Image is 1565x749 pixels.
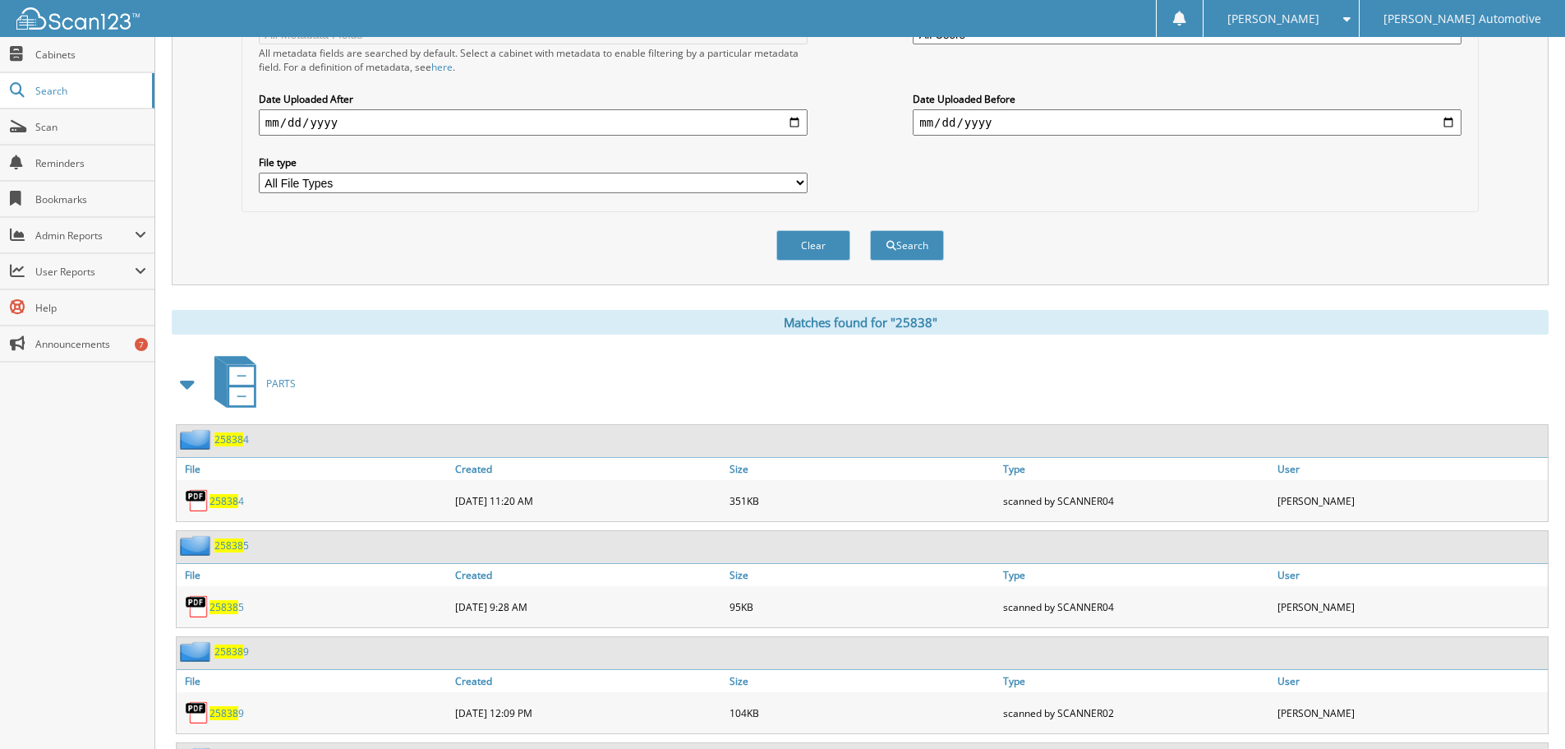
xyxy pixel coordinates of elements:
a: 258389 [214,645,249,659]
div: scanned by SCANNER04 [999,484,1273,517]
a: Size [725,458,1000,480]
a: Type [999,458,1273,480]
span: Search [35,84,144,98]
a: 258389 [209,706,244,720]
img: folder2.png [180,535,214,556]
img: scan123-logo-white.svg [16,7,140,30]
a: Type [999,670,1273,692]
div: 95KB [725,590,1000,623]
a: 258385 [209,600,244,614]
span: 25838 [214,432,243,446]
a: 258385 [214,539,249,553]
iframe: Chat Widget [1483,670,1565,749]
button: Clear [776,230,850,261]
a: File [177,458,451,480]
a: Size [725,670,1000,692]
span: Admin Reports [35,229,135,243]
span: User Reports [35,265,135,279]
a: File [177,670,451,692]
div: All metadata fields are searched by default. Select a cabinet with metadata to enable filtering b... [259,46,808,74]
div: [PERSON_NAME] [1273,484,1548,517]
span: Help [35,301,146,315]
a: 258384 [209,494,244,508]
img: PDF.png [185,488,209,513]
a: Size [725,564,1000,586]
input: end [913,109,1461,136]
a: User [1273,670,1548,692]
a: 258384 [214,432,249,446]
input: start [259,109,808,136]
a: PARTS [205,351,296,416]
span: Reminders [35,156,146,170]
span: Announcements [35,337,146,351]
span: 25838 [209,494,238,508]
div: 351KB [725,484,1000,517]
a: File [177,564,451,586]
span: Bookmarks [35,192,146,206]
img: PDF.png [185,594,209,619]
a: here [431,60,453,74]
a: Created [451,564,725,586]
span: 25838 [214,645,243,659]
img: folder2.png [180,429,214,450]
div: [DATE] 12:09 PM [451,696,725,729]
div: 7 [135,338,148,351]
a: User [1273,458,1548,480]
span: Cabinets [35,48,146,62]
div: [DATE] 9:28 AM [451,590,725,623]
div: [PERSON_NAME] [1273,590,1548,623]
label: Date Uploaded After [259,92,808,106]
label: Date Uploaded Before [913,92,1461,106]
div: scanned by SCANNER02 [999,696,1273,729]
span: 25838 [209,600,238,614]
span: [PERSON_NAME] [1227,14,1319,24]
a: User [1273,564,1548,586]
span: 25838 [209,706,238,720]
span: PARTS [266,377,296,391]
button: Search [870,230,944,261]
img: folder2.png [180,641,214,662]
a: Created [451,458,725,480]
span: 25838 [214,539,243,553]
div: 104KB [725,696,1000,729]
div: Matches found for "25838" [172,310,1549,335]
label: File type [259,155,808,169]
a: Type [999,564,1273,586]
div: [PERSON_NAME] [1273,696,1548,729]
img: PDF.png [185,700,209,725]
span: Scan [35,120,146,134]
a: Created [451,670,725,692]
div: [DATE] 11:20 AM [451,484,725,517]
span: [PERSON_NAME] Automotive [1383,14,1541,24]
div: scanned by SCANNER04 [999,590,1273,623]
